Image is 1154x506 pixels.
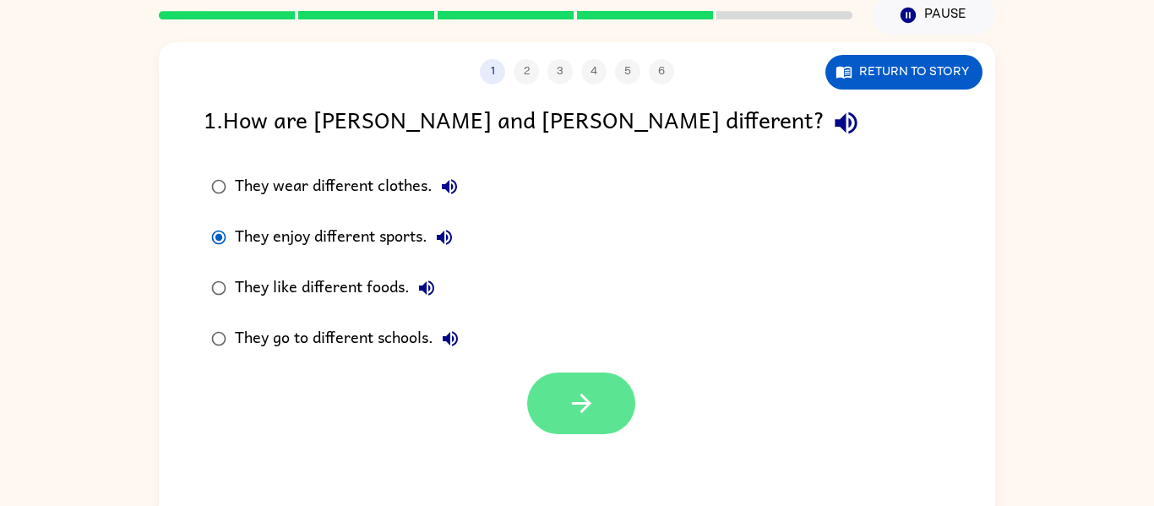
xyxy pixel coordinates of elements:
button: They enjoy different sports. [427,220,461,254]
button: Return to story [825,55,983,90]
button: They go to different schools. [433,322,467,356]
button: 1 [480,59,505,84]
div: They wear different clothes. [235,170,466,204]
button: They wear different clothes. [433,170,466,204]
div: They go to different schools. [235,322,467,356]
div: 1 . How are [PERSON_NAME] and [PERSON_NAME] different? [204,101,950,144]
div: They enjoy different sports. [235,220,461,254]
button: They like different foods. [410,271,444,305]
div: They like different foods. [235,271,444,305]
